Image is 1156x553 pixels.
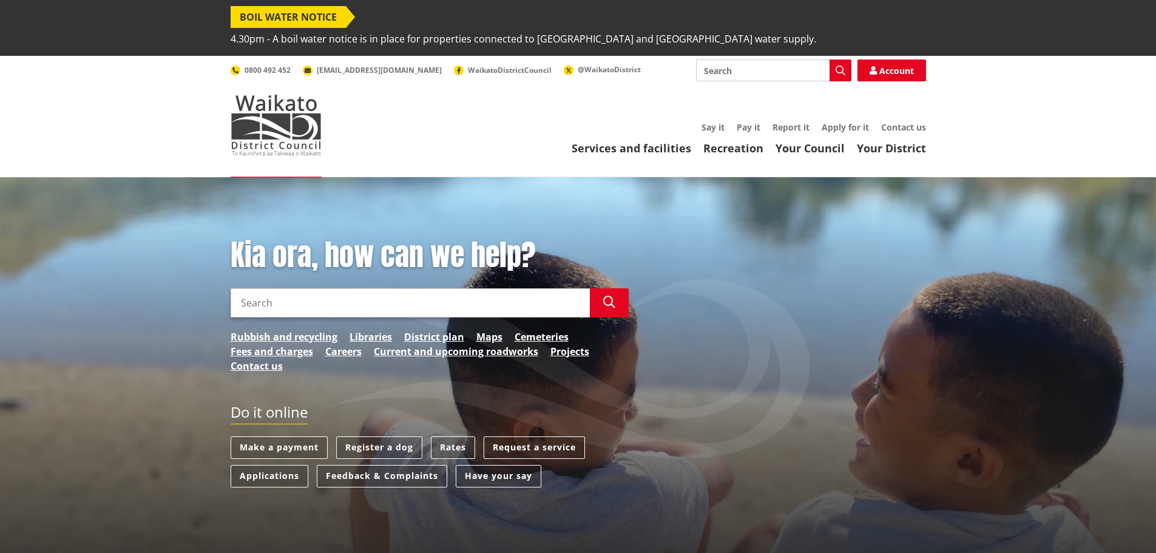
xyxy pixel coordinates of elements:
[701,121,725,133] a: Say it
[857,141,926,155] a: Your District
[231,6,346,28] span: BOIL WATER NOTICE
[336,436,422,459] a: Register a dog
[772,121,810,133] a: Report it
[515,330,569,344] a: Cemeteries
[696,59,851,81] input: Search input
[231,436,328,459] a: Make a payment
[456,465,541,487] a: Have your say
[231,465,308,487] a: Applications
[857,59,926,81] a: Account
[431,436,475,459] a: Rates
[231,404,308,425] h2: Do it online
[703,141,763,155] a: Recreation
[325,344,362,359] a: Careers
[231,28,816,50] span: 4.30pm - A boil water notice is in place for properties connected to [GEOGRAPHIC_DATA] and [GEOGR...
[881,121,926,133] a: Contact us
[231,330,337,344] a: Rubbish and recycling
[572,141,691,155] a: Services and facilities
[231,288,590,317] input: Search input
[317,65,442,75] span: [EMAIL_ADDRESS][DOMAIN_NAME]
[231,65,291,75] a: 0800 492 452
[231,344,313,359] a: Fees and charges
[476,330,502,344] a: Maps
[404,330,464,344] a: District plan
[317,465,447,487] a: Feedback & Complaints
[454,65,552,75] a: WaikatoDistrictCouncil
[1100,502,1144,546] iframe: Messenger Launcher
[564,64,641,75] a: @WaikatoDistrict
[484,436,585,459] a: Request a service
[245,65,291,75] span: 0800 492 452
[303,65,442,75] a: [EMAIL_ADDRESS][DOMAIN_NAME]
[374,344,538,359] a: Current and upcoming roadworks
[578,64,641,75] span: @WaikatoDistrict
[231,95,322,155] img: Waikato District Council - Te Kaunihera aa Takiwaa o Waikato
[550,344,589,359] a: Projects
[231,359,283,373] a: Contact us
[776,141,845,155] a: Your Council
[350,330,392,344] a: Libraries
[737,121,760,133] a: Pay it
[822,121,869,133] a: Apply for it
[231,238,629,273] h1: Kia ora, how can we help?
[468,65,552,75] span: WaikatoDistrictCouncil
